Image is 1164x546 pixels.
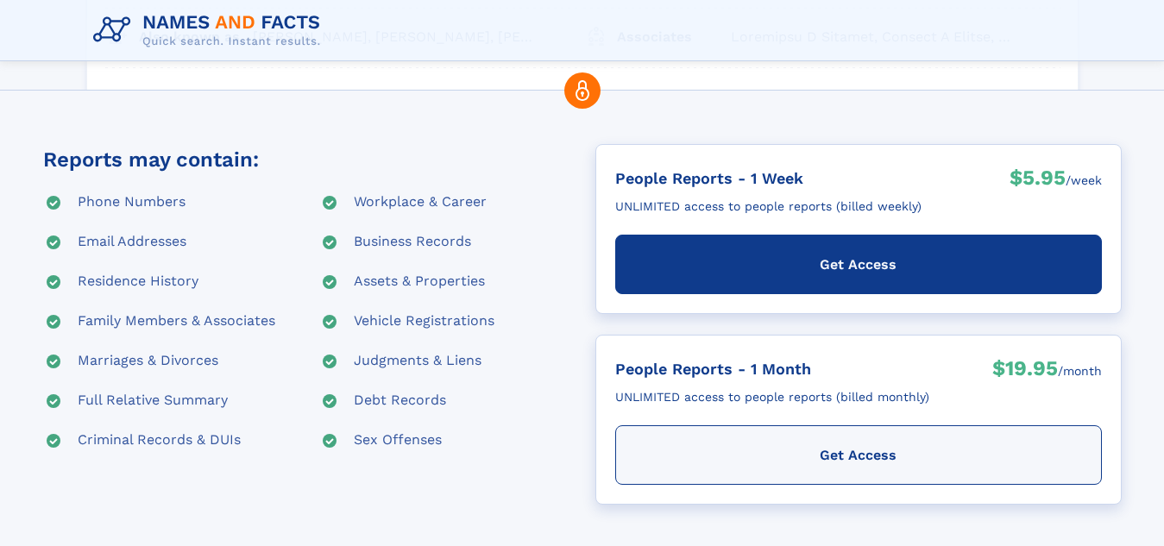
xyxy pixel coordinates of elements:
[78,430,241,451] div: Criminal Records & DUIs
[1058,355,1102,387] div: /month
[78,272,198,292] div: Residence History
[86,7,335,53] img: Logo Names and Facts
[354,391,446,411] div: Debt Records
[615,235,1102,294] div: Get Access
[615,192,922,221] div: UNLIMITED access to people reports (billed weekly)
[615,425,1102,485] div: Get Access
[78,311,275,332] div: Family Members & Associates
[78,192,186,213] div: Phone Numbers
[78,351,218,372] div: Marriages & Divorces
[354,311,494,332] div: Vehicle Registrations
[615,164,922,192] div: People Reports - 1 Week
[992,355,1058,387] div: $19.95
[615,355,929,383] div: People Reports - 1 Month
[78,391,228,411] div: Full Relative Summary
[354,351,481,372] div: Judgments & Liens
[615,383,929,411] div: UNLIMITED access to people reports (billed monthly)
[43,144,259,175] div: Reports may contain:
[78,232,186,253] div: Email Addresses
[354,430,442,451] div: Sex Offenses
[1066,164,1102,197] div: /week
[1010,164,1066,197] div: $5.95
[354,232,471,253] div: Business Records
[354,192,487,213] div: Workplace & Career
[354,272,485,292] div: Assets & Properties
